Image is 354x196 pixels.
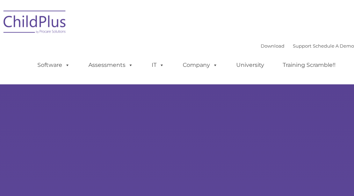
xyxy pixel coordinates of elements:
font: | [261,43,354,49]
a: Software [30,58,77,72]
a: Company [176,58,225,72]
a: IT [145,58,171,72]
a: Download [261,43,284,49]
a: Support [293,43,311,49]
a: Training Scramble!! [276,58,342,72]
a: Schedule A Demo [313,43,354,49]
a: University [229,58,271,72]
a: Assessments [81,58,140,72]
